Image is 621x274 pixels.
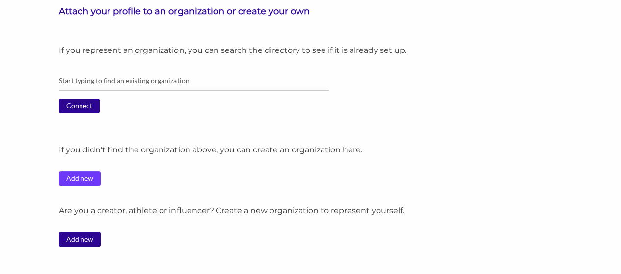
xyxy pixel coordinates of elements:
h6: If you didn't find the organization above, you can create an organization here. [59,145,614,155]
input: Connect [59,99,100,113]
a: Add new [59,171,101,186]
h6: If you represent an organization, you can search the directory to see if it is already set up. [59,45,614,56]
h6: Are you a creator, athlete or influencer? Create a new organization to represent yourself. [59,205,614,216]
input: Start typing to find an existing organization [59,72,329,91]
a: Add new [59,232,101,247]
h3: Attach your profile to an organization or create your own [59,5,614,18]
